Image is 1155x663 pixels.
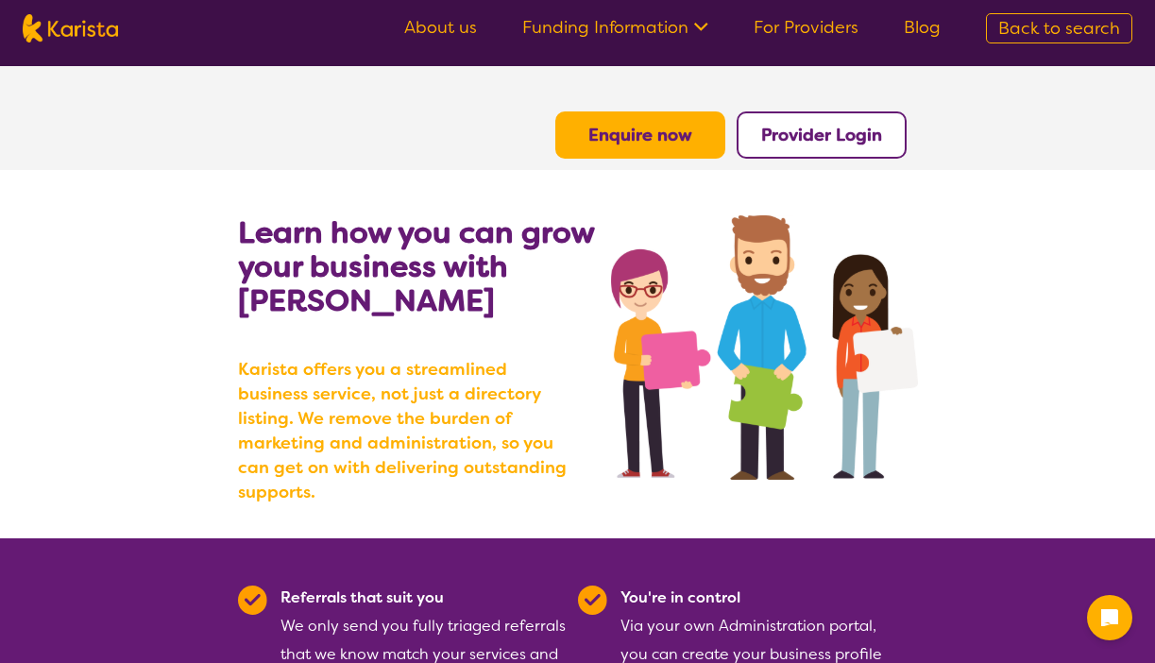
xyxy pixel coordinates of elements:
a: Provider Login [761,124,882,146]
b: You're in control [620,587,740,607]
b: Referrals that suit you [280,587,444,607]
button: Enquire now [555,111,725,159]
img: grow your business with Karista [611,215,917,480]
a: About us [404,16,477,39]
a: For Providers [754,16,858,39]
a: Back to search [986,13,1132,43]
button: Provider Login [737,111,907,159]
a: Blog [904,16,941,39]
a: Enquire now [588,124,692,146]
b: Learn how you can grow your business with [PERSON_NAME] [238,212,594,320]
img: Tick [238,586,267,615]
a: Funding Information [522,16,708,39]
img: Karista logo [23,14,118,42]
span: Back to search [998,17,1120,40]
b: Karista offers you a streamlined business service, not just a directory listing. We remove the bu... [238,357,578,504]
img: Tick [578,586,607,615]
